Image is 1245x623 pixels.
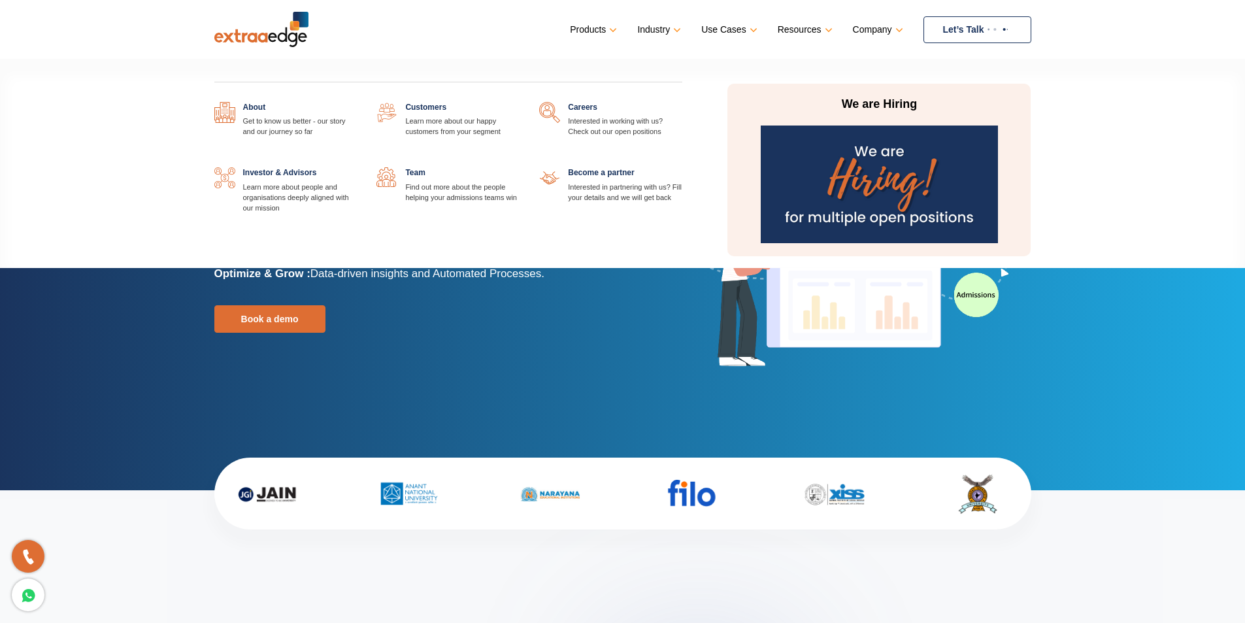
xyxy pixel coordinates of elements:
[310,267,544,280] span: Data-driven insights and Automated Processes.
[923,16,1031,43] a: Let’s Talk
[701,20,754,39] a: Use Cases
[756,97,1002,112] p: We are Hiring
[853,20,901,39] a: Company
[570,20,614,39] a: Products
[214,267,310,280] b: Optimize & Grow :
[637,20,678,39] a: Industry
[778,20,830,39] a: Resources
[214,305,325,333] a: Book a demo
